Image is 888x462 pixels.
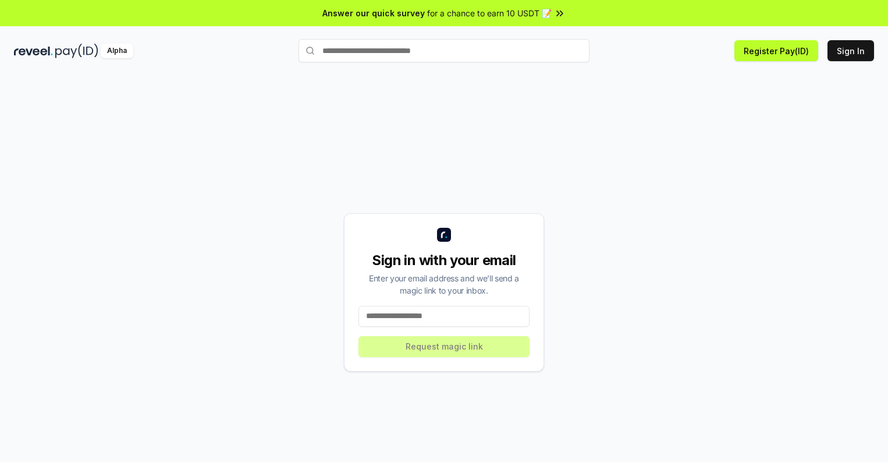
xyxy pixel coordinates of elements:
button: Sign In [827,40,874,61]
div: Alpha [101,44,133,58]
span: for a chance to earn 10 USDT 📝 [427,7,552,19]
button: Register Pay(ID) [734,40,818,61]
div: Enter your email address and we’ll send a magic link to your inbox. [358,272,530,297]
img: reveel_dark [14,44,53,58]
img: logo_small [437,228,451,242]
img: pay_id [55,44,98,58]
span: Answer our quick survey [322,7,425,19]
div: Sign in with your email [358,251,530,270]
